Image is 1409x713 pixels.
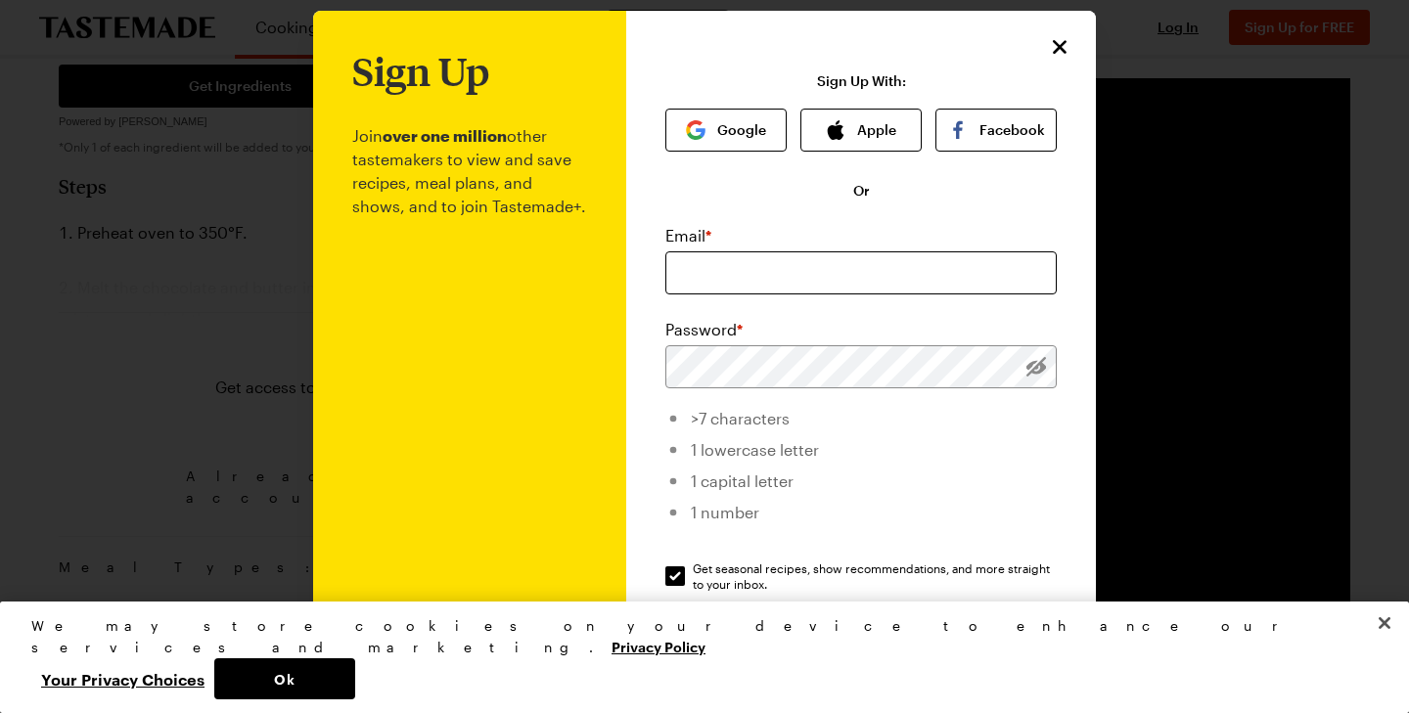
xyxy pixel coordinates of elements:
button: Google [665,109,787,152]
button: Facebook [935,109,1057,152]
h1: Sign Up [352,50,489,93]
a: More information about your privacy, opens in a new tab [612,637,705,655]
button: Ok [214,658,355,699]
div: Privacy [31,615,1361,699]
button: Your Privacy Choices [31,658,214,699]
p: Sign Up With: [817,73,906,89]
span: 1 capital letter [691,471,794,490]
span: Or [853,181,870,201]
span: Get seasonal recipes, show recommendations, and more straight to your inbox. [693,560,1059,592]
button: Close [1047,34,1072,60]
label: Password [665,318,743,341]
input: Get seasonal recipes, show recommendations, and more straight to your inbox. [665,566,685,586]
b: over one million [383,126,507,145]
button: Apple [800,109,922,152]
span: 1 lowercase letter [691,440,819,459]
span: >7 characters [691,409,790,427]
div: We may store cookies on your device to enhance our services and marketing. [31,615,1361,658]
span: 1 number [691,503,759,521]
label: Email [665,224,711,247]
button: Close [1363,602,1406,645]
